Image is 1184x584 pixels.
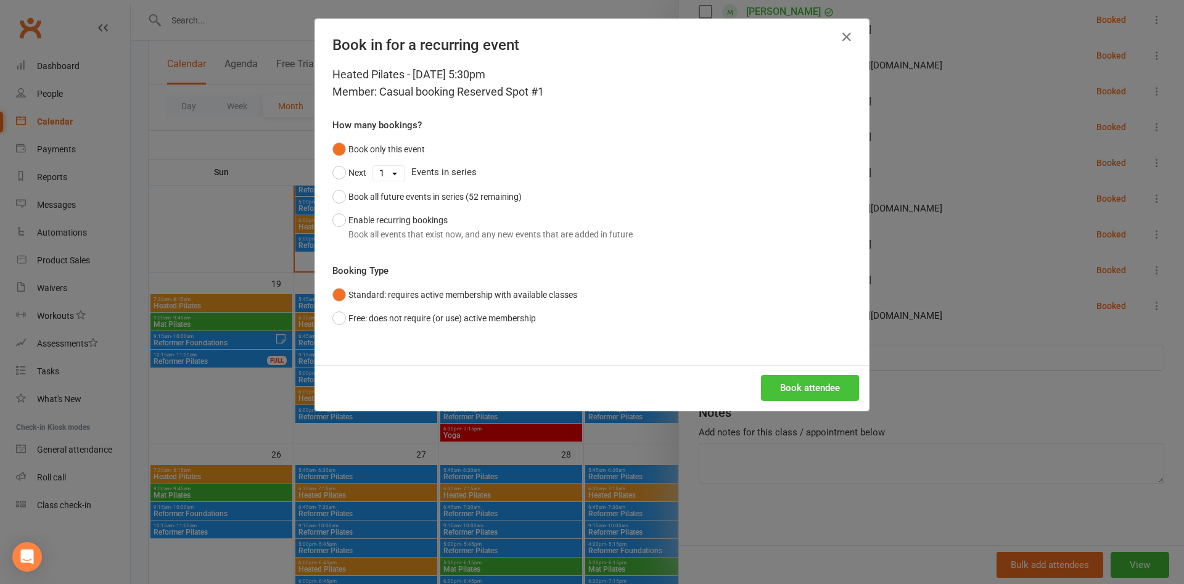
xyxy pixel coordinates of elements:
button: Next [332,161,366,184]
label: Booking Type [332,263,388,278]
h4: Book in for a recurring event [332,36,852,54]
div: Book all events that exist now, and any new events that are added in future [348,228,633,241]
button: Close [837,27,857,47]
button: Enable recurring bookingsBook all events that exist now, and any new events that are added in future [332,208,633,246]
button: Book all future events in series (52 remaining) [332,185,522,208]
button: Standard: requires active membership with available classes [332,283,577,306]
button: Free: does not require (or use) active membership [332,306,536,330]
div: Events in series [332,161,852,184]
button: Book only this event [332,138,425,161]
div: Open Intercom Messenger [12,542,42,572]
div: Book all future events in series (52 remaining) [348,190,522,204]
label: How many bookings? [332,118,422,133]
button: Book attendee [761,375,859,401]
div: Heated Pilates - [DATE] 5:30pm Member: Casual booking Reserved Spot #1 [332,66,852,101]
